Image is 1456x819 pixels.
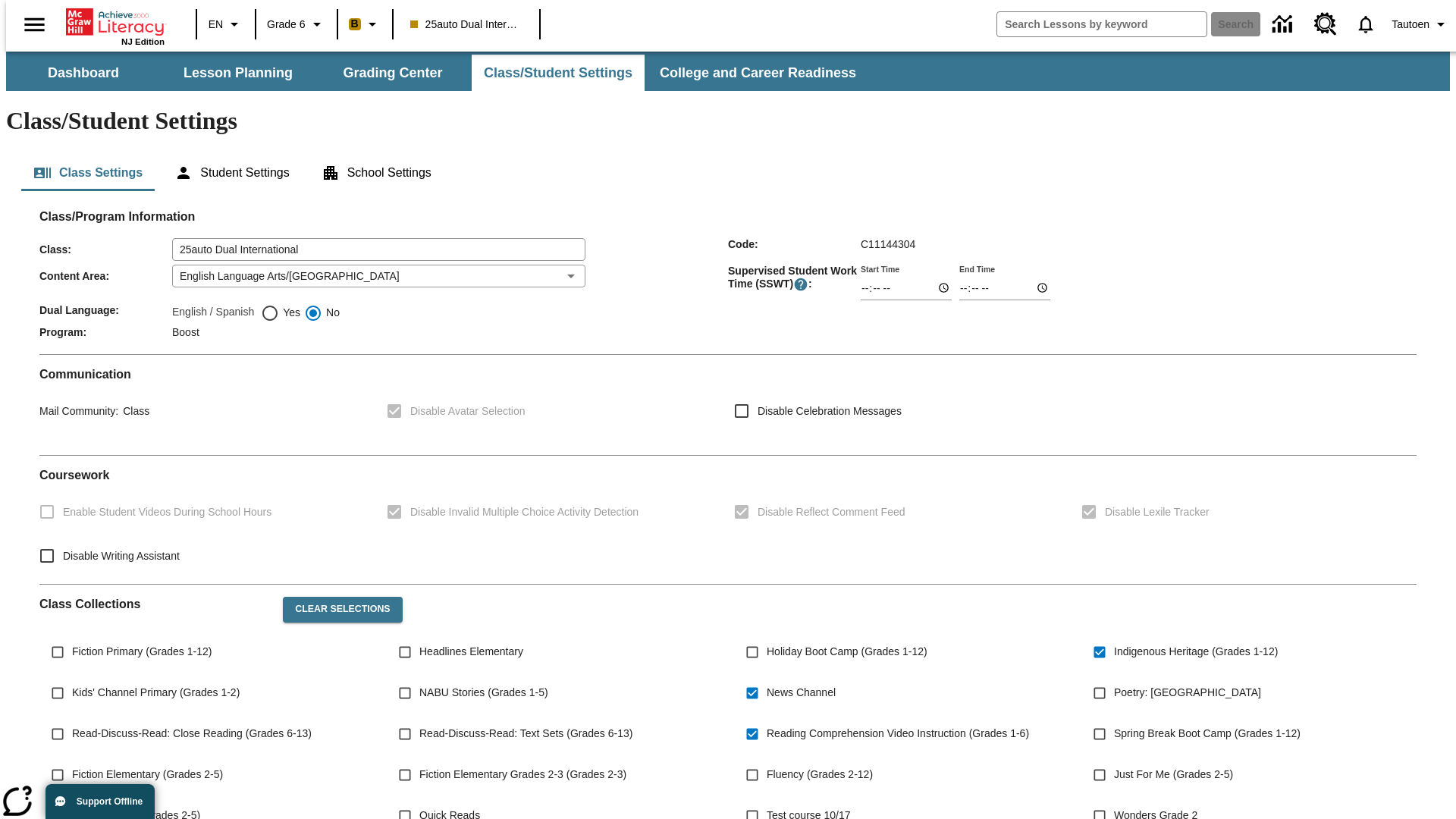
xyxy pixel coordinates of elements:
span: Disable Reflect Comment Feed [758,504,905,520]
span: Fiction Elementary Grades 2-3 (Grades 2-3) [419,767,626,783]
span: News Channel [767,685,836,701]
span: Just For Me (Grades 2-5) [1114,767,1233,783]
span: Holiday Boot Camp (Grades 1-12) [767,644,927,660]
span: Disable Avatar Selection [410,403,526,419]
div: English Language Arts/[GEOGRAPHIC_DATA] [172,265,585,287]
h2: Communication [39,367,1417,381]
label: Start Time [861,263,899,275]
span: Supervised Student Work Time (SSWT) : [728,265,861,292]
span: Content Area : [39,270,172,282]
span: Code : [728,238,861,250]
div: Class/Program Information [39,224,1417,342]
button: Open side menu [12,2,57,47]
h1: Class/Student Settings [6,107,1450,135]
span: Reading Comprehension Video Instruction (Grades 1-6) [767,726,1029,742]
span: Enable Student Videos During School Hours [63,504,271,520]
span: NJ Edition [121,37,165,46]
span: Yes [279,305,300,321]
div: Class/Student Settings [21,155,1435,191]
span: Program : [39,326,172,338]
span: 25auto Dual International [410,17,522,33]
div: Home [66,5,165,46]
button: School Settings [309,155,444,191]
span: Boost [172,326,199,338]
button: Student Settings [162,155,301,191]
button: Profile/Settings [1385,11,1456,38]
button: Clear Selections [283,597,402,623]
button: Language: EN, Select a language [202,11,250,38]
span: Grade 6 [267,17,306,33]
span: Fiction Elementary (Grades 2-5) [72,767,223,783]
button: Supervised Student Work Time is the timeframe when students can take LevelSet and when lessons ar... [793,277,808,292]
input: search field [997,12,1207,36]
button: Class Settings [21,155,155,191]
span: Mail Community : [39,405,118,417]
button: Class/Student Settings [472,55,645,91]
div: SubNavbar [6,52,1450,91]
span: Fiction Primary (Grades 1-12) [72,644,212,660]
span: Indigenous Heritage (Grades 1-12) [1114,644,1278,660]
button: Dashboard [8,55,159,91]
button: College and Career Readiness [648,55,868,91]
span: Disable Lexile Tracker [1105,504,1210,520]
span: Read-Discuss-Read: Close Reading (Grades 6-13) [72,726,312,742]
span: C11144304 [861,238,915,250]
span: Dual Language : [39,304,172,316]
span: Kids' Channel Primary (Grades 1-2) [72,685,240,701]
span: Class : [39,243,172,256]
button: Grading Center [317,55,469,91]
label: English / Spanish [172,304,254,322]
span: Disable Celebration Messages [758,403,902,419]
span: Fluency (Grades 2-12) [767,767,873,783]
a: Data Center [1263,4,1305,45]
a: Notifications [1346,5,1385,44]
button: Grade: Grade 6, Select a grade [261,11,332,38]
h2: Class/Program Information [39,209,1417,224]
div: Coursework [39,468,1417,572]
span: EN [209,17,223,33]
a: Resource Center, Will open in new tab [1305,4,1346,45]
span: Class [118,405,149,417]
label: End Time [959,263,995,275]
span: B [351,14,359,33]
span: Tautoen [1392,17,1429,33]
span: Spring Break Boot Camp (Grades 1-12) [1114,726,1301,742]
span: Disable Writing Assistant [63,548,180,564]
span: No [322,305,340,321]
div: Communication [39,367,1417,443]
span: Headlines Elementary [419,644,523,660]
h2: Course work [39,468,1417,482]
button: Boost Class color is peach. Change class color [343,11,388,38]
span: Support Offline [77,796,143,807]
span: Disable Invalid Multiple Choice Activity Detection [410,504,639,520]
input: Class [172,238,585,261]
div: SubNavbar [6,55,870,91]
button: Lesson Planning [162,55,314,91]
span: Read-Discuss-Read: Text Sets (Grades 6-13) [419,726,632,742]
a: Home [66,7,165,37]
span: NABU Stories (Grades 1-5) [419,685,548,701]
button: Support Offline [45,784,155,819]
h2: Class Collections [39,597,271,611]
span: Poetry: [GEOGRAPHIC_DATA] [1114,685,1261,701]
